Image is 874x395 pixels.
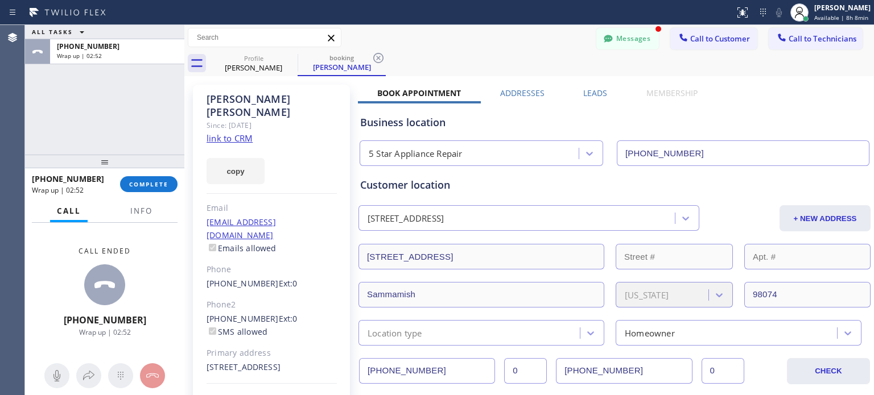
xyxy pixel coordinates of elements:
input: Street # [616,244,733,269]
input: Address [358,244,604,269]
div: Phone [207,263,337,276]
input: SMS allowed [209,327,216,335]
a: [PHONE_NUMBER] [207,278,279,289]
button: Call to Customer [670,28,757,49]
label: Book Appointment [377,88,461,98]
span: [PHONE_NUMBER] [57,41,119,51]
input: Apt. # [744,244,871,269]
div: [PERSON_NAME] [211,63,296,73]
div: Phone2 [207,298,337,311]
span: COMPLETE [129,180,168,188]
button: Mute [44,363,69,388]
a: [PHONE_NUMBER] [207,313,279,324]
span: Info [130,206,152,216]
button: Info [123,200,159,222]
span: Available | 8h 8min [814,14,868,22]
input: Ext. [504,358,547,384]
button: ALL TASKS [25,25,96,39]
span: Call [57,206,81,216]
div: [PERSON_NAME] [814,3,871,13]
a: link to CRM [207,132,253,144]
span: Call ended [79,246,131,256]
div: Location type [368,326,422,339]
input: Phone Number 2 [556,358,692,384]
input: Phone Number [359,358,495,384]
div: [PERSON_NAME] [PERSON_NAME] [207,93,337,119]
label: Emails allowed [207,243,277,253]
div: [STREET_ADDRESS] [207,361,337,374]
button: copy [207,158,265,184]
label: Leads [583,88,607,98]
div: Business location [360,115,869,130]
button: CHECK [787,358,870,384]
label: Membership [646,88,698,98]
input: ZIP [744,282,871,307]
label: SMS allowed [207,326,267,337]
div: Profile [211,54,296,63]
div: 5 Star Appliance Repair [369,147,463,160]
span: Ext: 0 [279,278,298,289]
div: Homeowner [625,326,675,339]
span: ALL TASKS [32,28,73,36]
button: Messages [596,28,659,49]
span: Call to Technicians [789,34,856,44]
span: [PHONE_NUMBER] [64,314,146,326]
button: + NEW ADDRESS [780,205,871,231]
div: Customer location [360,177,869,193]
div: Since: [DATE] [207,119,337,132]
div: Email [207,202,337,215]
button: Mute [771,5,787,20]
input: Ext. 2 [702,358,744,384]
button: Open dialpad [108,363,133,388]
div: Primary address [207,347,337,360]
a: [EMAIL_ADDRESS][DOMAIN_NAME] [207,217,276,240]
span: Wrap up | 02:52 [57,52,102,60]
button: Call to Technicians [769,28,863,49]
input: Emails allowed [209,244,216,251]
span: Wrap up | 02:52 [79,327,131,337]
span: Call to Customer [690,34,750,44]
input: City [358,282,604,307]
span: Ext: 0 [279,313,298,324]
div: Amy Alcorn [299,51,385,75]
span: [PHONE_NUMBER] [32,173,104,184]
div: [PERSON_NAME] [299,62,385,72]
button: COMPLETE [120,176,178,192]
div: Lisa Podell [211,51,296,76]
span: Wrap up | 02:52 [32,185,84,195]
button: Call [50,200,88,222]
div: [STREET_ADDRESS] [368,212,444,225]
label: Addresses [500,88,545,98]
button: Open directory [76,363,101,388]
input: Phone Number [617,140,869,166]
div: booking [299,53,385,62]
input: Search [188,28,341,47]
button: Hang up [140,363,165,388]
